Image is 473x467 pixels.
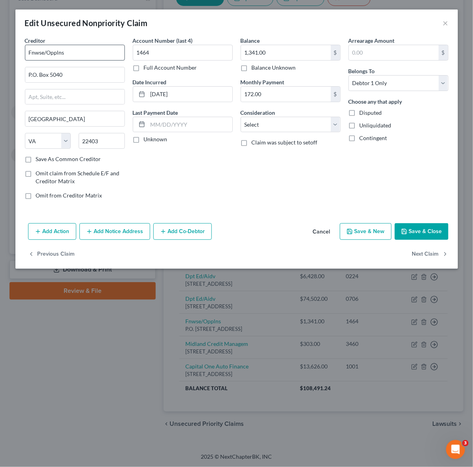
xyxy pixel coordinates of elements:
[331,45,340,60] div: $
[439,45,448,60] div: $
[144,64,197,72] label: Full Account Number
[25,17,148,28] div: Edit Unsecured Nonpriority Claim
[349,45,439,60] input: 0.00
[412,246,449,263] button: Next Claim
[25,37,46,44] span: Creditor
[28,223,76,240] button: Add Action
[241,45,331,60] input: 0.00
[25,45,125,61] input: Search creditor by name...
[349,36,395,45] label: Arrearage Amount
[25,67,124,82] input: Enter address...
[349,68,375,74] span: Belongs To
[79,223,150,240] button: Add Notice Address
[360,135,387,141] span: Contingent
[241,78,285,86] label: Monthly Payment
[36,192,102,199] span: Omit from Creditor Matrix
[25,111,124,126] input: Enter city...
[153,223,212,240] button: Add Co-Debtor
[36,155,101,163] label: Save As Common Creditor
[340,223,392,240] button: Save & New
[241,108,275,117] label: Consideration
[133,36,193,45] label: Account Number (last 4)
[331,87,340,102] div: $
[36,170,120,184] span: Omit claim from Schedule E/F and Creditor Matrix
[252,64,296,72] label: Balance Unknown
[133,78,167,86] label: Date Incurred
[307,224,337,240] button: Cancel
[349,97,402,106] label: Choose any that apply
[252,139,318,146] span: Claim was subject to setoff
[360,109,382,116] span: Disputed
[25,89,124,104] input: Apt, Suite, etc...
[133,108,178,117] label: Last Payment Date
[241,87,331,102] input: 0.00
[360,122,392,129] span: Unliquidated
[148,87,232,102] input: MM/DD/YYYY
[144,135,168,143] label: Unknown
[241,36,260,45] label: Balance
[148,117,232,132] input: MM/DD/YYYY
[28,246,75,263] button: Previous Claim
[79,133,125,149] input: Enter zip...
[395,223,449,240] button: Save & Close
[462,440,469,446] span: 3
[446,440,465,459] iframe: Intercom live chat
[133,45,233,61] input: XXXX
[443,18,449,28] button: ×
